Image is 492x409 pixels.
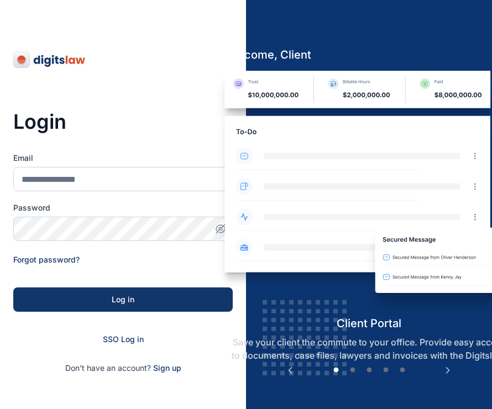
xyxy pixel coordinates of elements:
button: Previous [285,365,296,376]
h3: Login [13,111,233,133]
img: digitslaw-logo [13,51,86,69]
button: 1 [331,365,342,376]
button: 4 [380,365,391,376]
button: 3 [364,365,375,376]
button: 5 [397,365,408,376]
p: Don't have an account? [13,363,233,374]
a: Forgot password? [13,255,80,264]
a: SSO Log in [103,334,144,344]
span: Sign up [153,363,181,374]
button: 2 [347,365,358,376]
a: Sign up [153,363,181,373]
label: Password [13,202,233,213]
button: Log in [13,287,233,312]
div: Log in [31,294,215,305]
button: Next [442,365,453,376]
label: Email [13,153,233,164]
